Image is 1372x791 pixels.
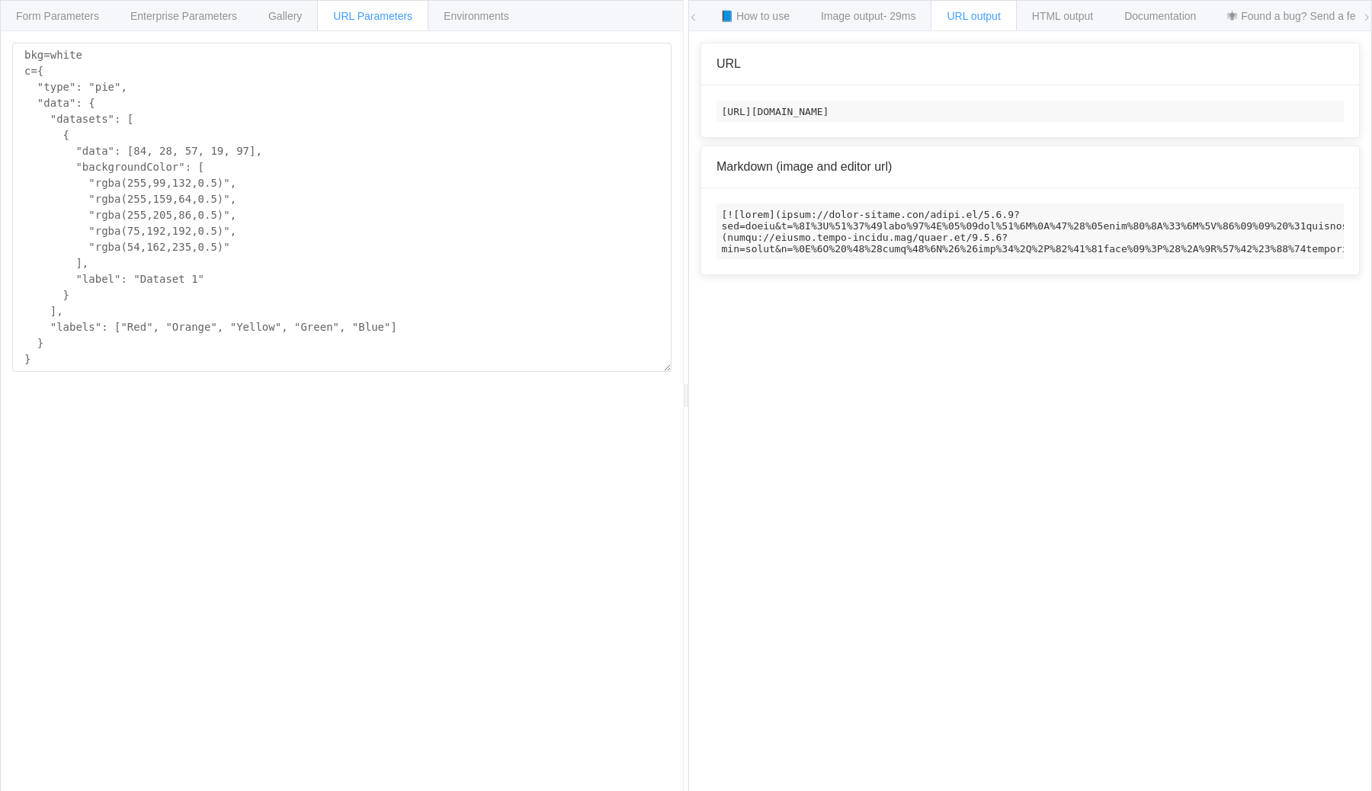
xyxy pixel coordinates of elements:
[947,10,1000,22] span: URL output
[720,10,790,22] span: 📘 How to use
[1124,10,1196,22] span: Documentation
[883,10,916,22] span: - 29ms
[444,10,509,22] span: Environments
[716,160,892,173] span: Markdown (image and editor url)
[716,101,1344,122] code: [URL][DOMAIN_NAME]
[130,10,237,22] span: Enterprise Parameters
[333,10,412,22] span: URL Parameters
[16,10,99,22] span: Form Parameters
[716,57,741,70] span: URL
[716,203,1344,259] code: [![lorem](ipsum://dolor-sitame.con/adipi.el/5.6.9?sed=doeiu&t=%8I%3U%51%37%49labo%97%4E%05%09dol%...
[821,10,916,22] span: Image output
[1032,10,1093,22] span: HTML output
[268,10,302,22] span: Gallery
